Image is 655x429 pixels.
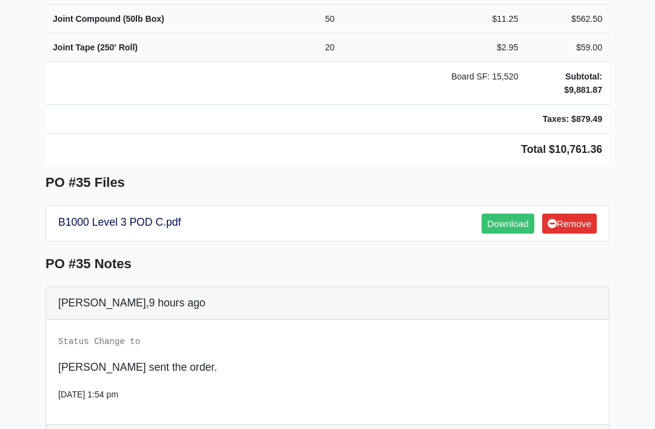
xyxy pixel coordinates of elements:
[305,5,354,34] td: 50
[526,5,610,34] td: $562.50
[474,34,525,63] td: $2.95
[58,337,140,347] small: Status Change to
[149,297,206,309] span: 9 hours ago
[53,15,164,24] strong: Joint Compound (50lb Box)
[526,34,610,63] td: $59.00
[526,62,610,105] td: Subtotal: $9,881.87
[58,390,118,400] small: [DATE] 1:54 pm
[526,105,610,134] td: Taxes: $879.49
[45,257,610,272] h5: PO #35 Notes
[58,217,181,229] a: B1000 Level 3 POD C.pdf
[45,134,610,166] td: Total $10,761.36
[542,214,597,234] a: Remove
[53,43,138,53] strong: Joint Tape (250' Roll)
[451,72,518,82] span: Board SF: 15,520
[46,288,609,320] div: [PERSON_NAME],
[305,34,354,63] td: 20
[482,214,534,234] a: Download
[45,175,610,191] h5: PO #35 Files
[58,362,217,374] span: [PERSON_NAME] sent the order.
[474,5,525,34] td: $11.25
